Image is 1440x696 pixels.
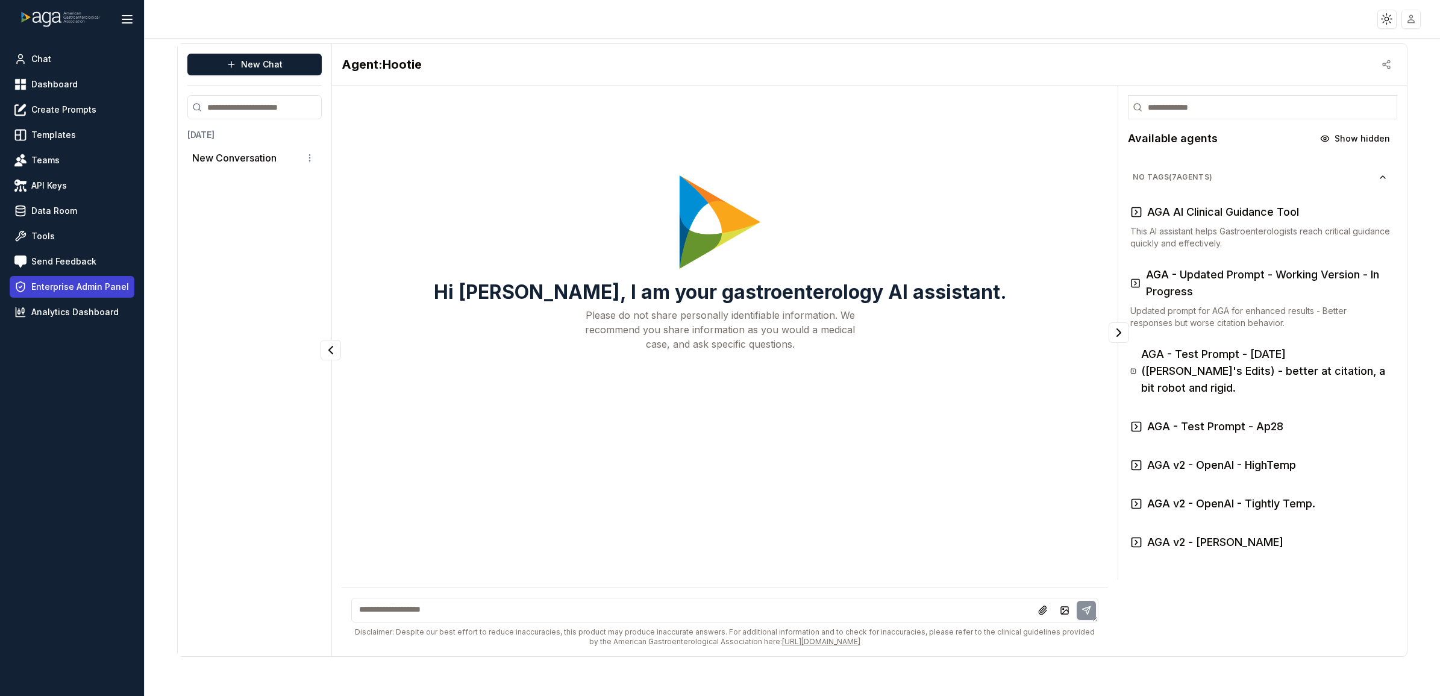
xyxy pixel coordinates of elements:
[1147,204,1299,221] h3: AGA AI Clinical Guidance Tool
[10,175,134,196] a: API Keys
[31,256,96,268] span: Send Feedback
[10,99,134,121] a: Create Prompts
[1147,534,1283,551] h3: AGA v2 - [PERSON_NAME]
[31,129,76,141] span: Templates
[1123,168,1397,187] button: No Tags(7agents)
[31,306,119,318] span: Analytics Dashboard
[1130,305,1390,329] p: Updated prompt for AGA for enhanced results - Better responses but worse citation behavior.
[10,251,134,272] a: Send Feedback
[31,180,67,192] span: API Keys
[1130,225,1390,249] p: This AI assistant helps Gastroenterologists reach critical guidance quickly and effectively.
[192,151,277,165] p: New Conversation
[10,149,134,171] a: Teams
[1147,418,1283,435] h3: AGA - Test Prompt - Ap28
[1147,457,1296,474] h3: AGA v2 - OpenAI - HighTemp
[585,308,855,351] p: Please do not share personally identifiable information. We recommend you share information as yo...
[31,230,55,242] span: Tools
[1109,322,1129,343] button: Collapse panel
[321,340,341,360] button: Collapse panel
[342,56,422,73] h2: Hootie
[31,205,77,217] span: Data Room
[10,225,134,247] a: Tools
[1141,346,1390,397] h3: AGA - Test Prompt - [DATE] ([PERSON_NAME]'s Edits) - better at citation, a bit robot and rigid.
[10,301,134,323] a: Analytics Dashboard
[10,74,134,95] a: Dashboard
[31,78,78,90] span: Dashboard
[1335,133,1390,145] span: Show hidden
[31,104,96,116] span: Create Prompts
[1147,495,1315,512] h3: AGA v2 - OpenAI - Tightly Temp.
[1128,130,1218,147] h2: Available agents
[10,276,134,298] a: Enterprise Admin Panel
[10,48,134,70] a: Chat
[10,200,134,222] a: Data Room
[31,53,51,65] span: Chat
[1146,266,1391,300] h3: AGA - Updated Prompt - Working Version - In Progress
[31,154,60,166] span: Teams
[1133,172,1378,182] span: No Tags ( 7 agents)
[31,281,129,293] span: Enterprise Admin Panel
[187,129,322,141] h3: [DATE]
[434,281,1007,303] h3: Hi [PERSON_NAME], I am your gastroenterology AI assistant.
[187,54,322,75] button: New Chat
[351,627,1099,647] div: Disclaimer: Despite our best effort to reduce inaccuracies, this product may produce inaccurate a...
[782,637,860,646] a: [URL][DOMAIN_NAME]
[1313,129,1397,148] button: Show hidden
[14,256,27,268] img: feedback
[10,124,134,146] a: Templates
[1403,10,1420,28] img: placeholder-user.jpg
[675,172,765,272] img: Welcome Owl
[302,151,317,165] button: Conversation options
